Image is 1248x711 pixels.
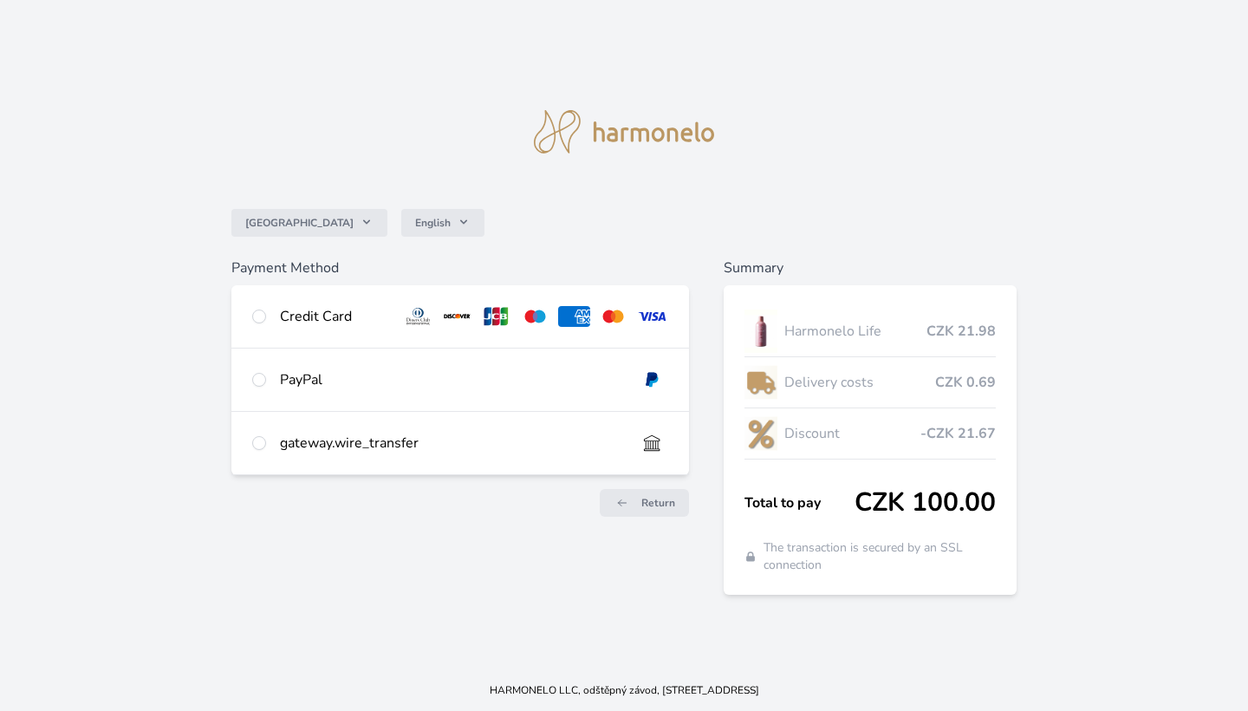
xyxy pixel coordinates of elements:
img: visa.svg [636,306,668,327]
h6: Summary [724,258,1017,278]
div: PayPal [280,369,622,390]
button: English [401,209,484,237]
img: logo.svg [534,110,714,153]
span: CZK 0.69 [935,372,996,393]
span: -CZK 21.67 [920,423,996,444]
img: paypal.svg [636,369,668,390]
img: maestro.svg [519,306,551,327]
img: delivery-lo.png [744,361,777,404]
div: Credit Card [280,306,389,327]
img: discover.svg [441,306,473,327]
img: discount-lo.png [744,412,777,455]
button: [GEOGRAPHIC_DATA] [231,209,387,237]
span: Delivery costs [784,372,936,393]
a: Return [600,489,689,517]
img: bankTransfer_IBAN.svg [636,433,668,453]
h6: Payment Method [231,258,689,278]
img: CLEAN_LIFE_se_stinem_x-lo.jpg [744,310,777,353]
span: Return [641,496,675,510]
div: gateway.wire_transfer [280,433,622,453]
span: Total to pay [744,492,855,513]
span: Harmonelo Life [784,321,927,342]
span: CZK 100.00 [855,487,996,519]
span: Discount [784,423,921,444]
img: mc.svg [597,306,629,327]
img: amex.svg [558,306,590,327]
span: [GEOGRAPHIC_DATA] [245,216,354,230]
img: jcb.svg [480,306,512,327]
span: The transaction is secured by an SSL connection [764,539,996,574]
span: English [415,216,451,230]
span: CZK 21.98 [926,321,996,342]
img: diners.svg [402,306,434,327]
